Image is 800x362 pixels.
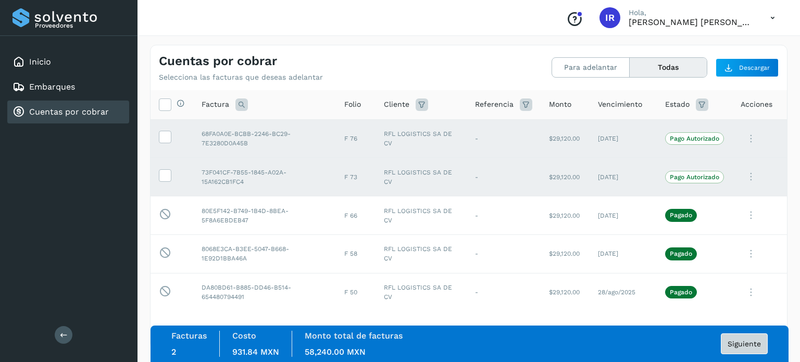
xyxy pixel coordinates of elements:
td: RFL LOGISTICS SA DE CV [376,158,467,196]
a: Cuentas por cobrar [29,107,109,117]
td: F 76 [336,119,376,158]
td: [DATE] [590,234,657,273]
a: Inicio [29,57,51,67]
span: Factura [202,99,229,110]
p: Pagado [670,289,692,296]
td: 28/ago/2025 [590,273,657,311]
div: Embarques [7,76,129,98]
span: Referencia [475,99,514,110]
span: Acciones [741,99,772,110]
p: Pagado [670,250,692,257]
td: [DATE] [590,119,657,158]
td: RFL LOGISTICS SA DE CV [376,196,467,235]
td: $29,120.00 [541,196,590,235]
span: 2 [171,347,176,357]
span: Estado [665,99,690,110]
td: - [467,273,541,311]
p: Pago Autorizado [670,173,719,181]
td: RFL LOGISTICS SA DE CV [376,119,467,158]
td: RFL LOGISTICS SA DE CV [376,234,467,273]
td: 73F041CF-7B55-1845-A02A-15A162CB1FC4 [193,158,336,196]
h4: Cuentas por cobrar [159,54,277,69]
td: [DATE] [590,196,657,235]
td: $29,120.00 [541,273,590,311]
td: F 73 [336,158,376,196]
a: Embarques [29,82,75,92]
span: Siguiente [728,340,761,347]
span: Descargar [739,63,770,72]
td: F 66 [336,196,376,235]
p: Selecciona las facturas que deseas adelantar [159,73,323,82]
td: 8068E3CA-B3EE-5047-B668-1E92D1BBA46A [193,234,336,273]
label: Facturas [171,331,207,341]
td: - [467,158,541,196]
td: DA80BD61-B885-DD46-B514-654480794491 [193,273,336,311]
label: Monto total de facturas [305,331,403,341]
div: Inicio [7,51,129,73]
p: Pagado [670,211,692,219]
button: Descargar [716,58,779,77]
td: - [467,119,541,158]
span: Cliente [384,99,409,110]
td: [DATE] [590,158,657,196]
div: Cuentas por cobrar [7,101,129,123]
p: Hola, [629,8,754,17]
label: Costo [232,331,256,341]
button: Siguiente [721,333,768,354]
td: 68FA0A0E-BCBB-2246-BC29-7E3280D0A45B [193,119,336,158]
td: - [467,196,541,235]
td: 80E5F142-B749-1B4D-8BEA-5F8A6EBDEB47 [193,196,336,235]
span: 58,240.00 MXN [305,347,366,357]
td: F 50 [336,273,376,311]
p: Pago Autorizado [670,135,719,142]
td: - [467,234,541,273]
td: $29,120.00 [541,119,590,158]
button: Todas [630,58,707,77]
td: $29,120.00 [541,234,590,273]
span: Folio [344,99,361,110]
span: 931.84 MXN [232,347,279,357]
td: $29,120.00 [541,158,590,196]
span: Monto [549,99,571,110]
p: Ivan Riquelme Contreras [629,17,754,27]
button: Para adelantar [552,58,630,77]
span: Vencimiento [598,99,642,110]
td: RFL LOGISTICS SA DE CV [376,273,467,311]
p: Proveedores [35,22,125,29]
td: F 58 [336,234,376,273]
